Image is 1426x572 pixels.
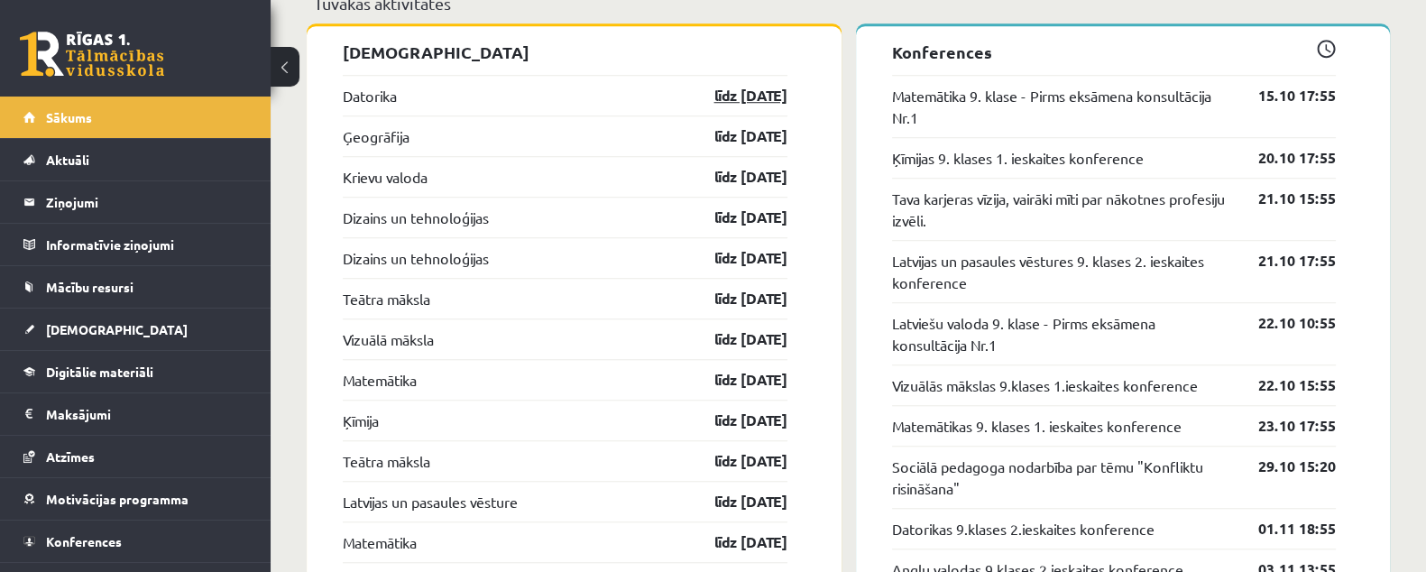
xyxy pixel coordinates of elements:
[23,139,248,180] a: Aktuāli
[46,448,95,465] span: Atzīmes
[892,147,1144,169] a: Ķīmijas 9. klases 1. ieskaites konference
[343,85,397,106] a: Datorika
[892,518,1155,540] a: Datorikas 9.klases 2.ieskaites konference
[683,125,787,147] a: līdz [DATE]
[1231,147,1336,169] a: 20.10 17:55
[892,250,1232,293] a: Latvijas un pasaules vēstures 9. klases 2. ieskaites konference
[23,181,248,223] a: Ziņojumi
[1231,85,1336,106] a: 15.10 17:55
[23,478,248,520] a: Motivācijas programma
[20,32,164,77] a: Rīgas 1. Tālmācības vidusskola
[46,152,89,168] span: Aktuāli
[892,456,1232,499] a: Sociālā pedagoga nodarbība par tēmu "Konfliktu risināšana"
[892,374,1198,396] a: Vizuālās mākslas 9.klases 1.ieskaites konference
[343,288,430,309] a: Teātra māksla
[683,85,787,106] a: līdz [DATE]
[343,247,489,269] a: Dizains un tehnoloģijas
[23,309,248,350] a: [DEMOGRAPHIC_DATA]
[892,40,1337,64] p: Konferences
[683,491,787,512] a: līdz [DATE]
[46,321,188,337] span: [DEMOGRAPHIC_DATA]
[1231,456,1336,477] a: 29.10 15:20
[343,450,430,472] a: Teātra māksla
[343,166,428,188] a: Krievu valoda
[343,410,379,431] a: Ķīmija
[683,369,787,391] a: līdz [DATE]
[46,364,153,380] span: Digitālie materiāli
[23,224,248,265] a: Informatīvie ziņojumi
[23,521,248,562] a: Konferences
[46,181,248,223] legend: Ziņojumi
[46,224,248,265] legend: Informatīvie ziņojumi
[683,410,787,431] a: līdz [DATE]
[343,328,434,350] a: Vizuālā māksla
[683,166,787,188] a: līdz [DATE]
[46,393,248,435] legend: Maksājumi
[343,491,518,512] a: Latvijas un pasaules vēsture
[46,109,92,125] span: Sākums
[1231,518,1336,540] a: 01.11 18:55
[1231,415,1336,437] a: 23.10 17:55
[343,369,417,391] a: Matemātika
[683,288,787,309] a: līdz [DATE]
[343,125,409,147] a: Ģeogrāfija
[892,85,1232,128] a: Matemātika 9. klase - Pirms eksāmena konsultācija Nr.1
[46,279,133,295] span: Mācību resursi
[46,491,189,507] span: Motivācijas programma
[892,188,1232,231] a: Tava karjeras vīzija, vairāki mīti par nākotnes profesiju izvēli.
[23,97,248,138] a: Sākums
[23,436,248,477] a: Atzīmes
[1231,250,1336,272] a: 21.10 17:55
[683,328,787,350] a: līdz [DATE]
[23,393,248,435] a: Maksājumi
[23,351,248,392] a: Digitālie materiāli
[892,312,1232,355] a: Latviešu valoda 9. klase - Pirms eksāmena konsultācija Nr.1
[683,450,787,472] a: līdz [DATE]
[683,207,787,228] a: līdz [DATE]
[343,207,489,228] a: Dizains un tehnoloģijas
[343,40,787,64] p: [DEMOGRAPHIC_DATA]
[46,533,122,549] span: Konferences
[683,531,787,553] a: līdz [DATE]
[683,247,787,269] a: līdz [DATE]
[23,266,248,308] a: Mācību resursi
[892,415,1182,437] a: Matemātikas 9. klases 1. ieskaites konference
[1231,188,1336,209] a: 21.10 15:55
[1231,312,1336,334] a: 22.10 10:55
[343,531,417,553] a: Matemātika
[1231,374,1336,396] a: 22.10 15:55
